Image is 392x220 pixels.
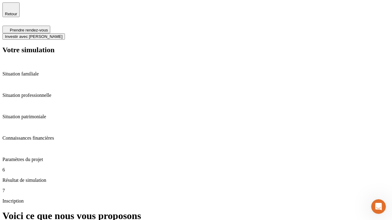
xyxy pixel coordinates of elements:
[2,26,50,33] button: Prendre rendez-vous
[2,188,390,193] p: 7
[2,135,390,141] p: Connaissances financières
[371,199,386,214] iframe: Intercom live chat
[2,178,390,183] p: Résultat de simulation
[2,198,390,204] p: Inscription
[10,28,48,32] span: Prendre rendez-vous
[2,71,390,77] p: Situation familiale
[2,167,390,173] p: 6
[5,34,62,39] span: Investir avec [PERSON_NAME]
[2,33,65,40] button: Investir avec [PERSON_NAME]
[2,2,20,17] button: Retour
[2,46,390,54] h2: Votre simulation
[5,12,17,16] span: Retour
[2,114,390,119] p: Situation patrimoniale
[2,93,390,98] p: Situation professionnelle
[2,157,390,162] p: Paramètres du projet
